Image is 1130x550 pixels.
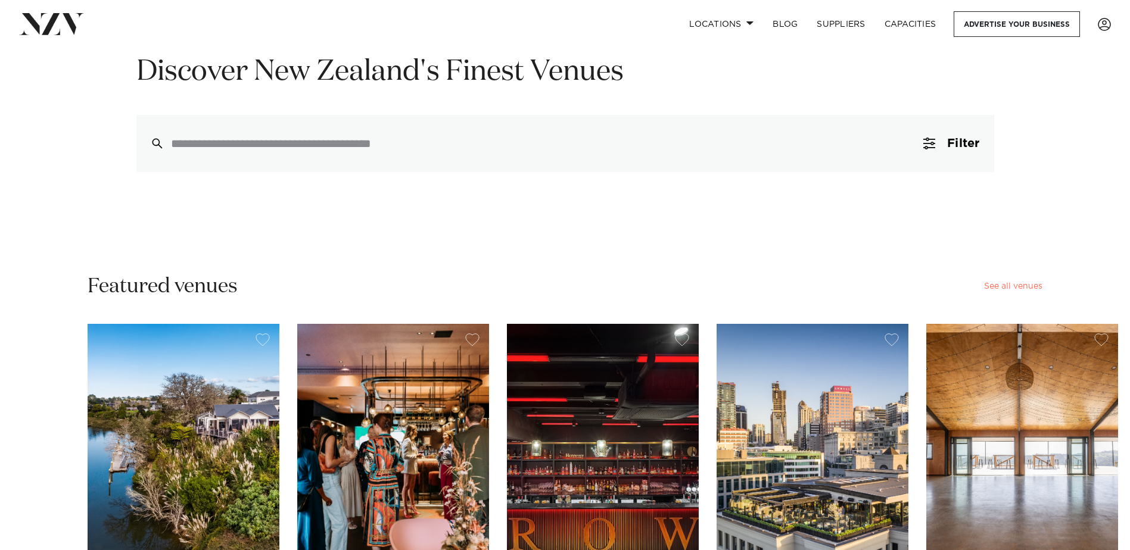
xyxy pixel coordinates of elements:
[680,11,763,37] a: Locations
[947,137,979,149] span: Filter
[763,11,807,37] a: BLOG
[909,115,994,172] button: Filter
[136,54,994,91] h1: Discover New Zealand's Finest Venues
[807,11,874,37] a: SUPPLIERS
[19,13,84,35] img: nzv-logo.png
[984,282,1042,290] a: See all venues
[954,11,1080,37] a: Advertise your business
[88,273,238,300] h2: Featured venues
[875,11,946,37] a: Capacities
